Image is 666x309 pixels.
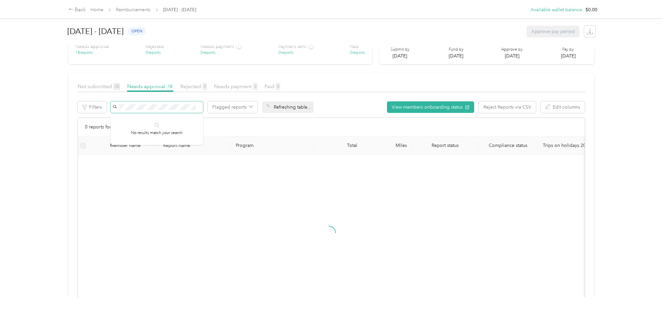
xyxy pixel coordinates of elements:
button: Available wallet balance [531,6,582,13]
span: Needs payment [214,83,258,89]
div: 0 reports found [78,118,585,137]
th: Program [230,137,313,155]
button: Filters [78,101,107,113]
span: [DATE] - [DATE] [163,6,196,13]
span: 0 [276,83,280,90]
div: 0 reports [200,50,216,56]
span: 0 [202,83,207,90]
span: Rejected [180,83,207,89]
p: [DATE] [391,52,409,59]
p: [DATE] [561,52,576,59]
span: Not submitted [78,83,120,89]
span: 0 [253,83,258,90]
div: Miles [368,143,407,148]
th: Report name [158,137,230,155]
span: Paid [264,83,280,89]
span: 35 [113,83,120,90]
span: open [128,27,146,35]
div: 0 reports [350,50,365,56]
div: 18 reports [75,50,93,56]
span: Report status [417,143,473,148]
th: Member name [88,137,158,155]
div: Total [318,143,357,148]
p: No results match your search [131,130,183,136]
button: Reject Reports via CSV [479,101,536,113]
button: Flagged reports [208,101,258,113]
div: Refreshing table... [262,101,314,113]
a: Home [90,7,103,13]
div: 0 reports [278,50,294,56]
p: Trips on holidays 2024 [543,143,592,148]
span: $0.00 [585,6,597,13]
h1: [DATE] - [DATE] [67,23,123,39]
div: 0 reports [146,50,161,56]
button: Edit columns [541,101,585,113]
div: Member name [110,143,153,148]
span: Compliance status [483,143,532,148]
button: View members onboarding status [387,101,474,113]
iframe: Everlance-gr Chat Button Frame [629,272,666,309]
span: : [582,6,583,13]
p: [DATE] [449,52,464,59]
p: [DATE] [501,52,523,59]
span: Needs approval [127,83,173,89]
div: Back [69,6,86,14]
span: 18 [166,83,173,90]
a: Reimbursements [116,7,151,13]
